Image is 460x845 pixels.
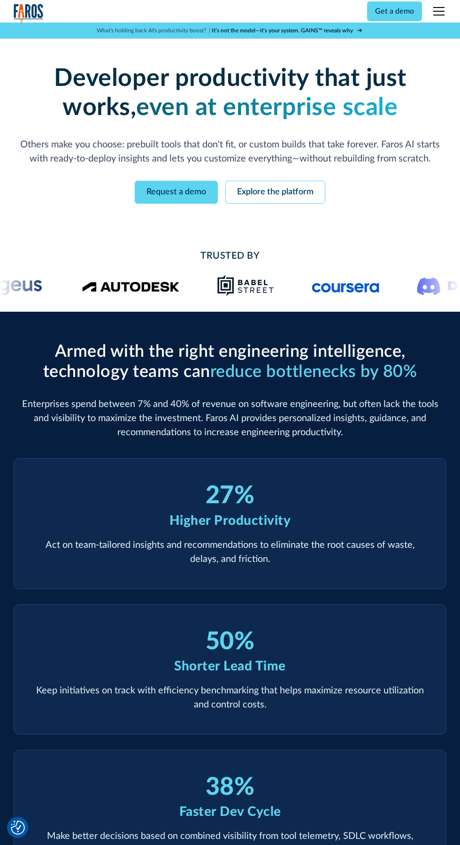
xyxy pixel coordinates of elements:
img: Logo of the design software company Autodesk. [82,279,179,292]
div: % [234,627,255,656]
div: 38 [206,773,234,802]
div: Faster Dev Cycle [179,802,281,822]
img: Babel Street logo png [217,274,275,297]
span: reduce bottlenecks by 80% [210,363,417,380]
div: 27 [206,481,234,510]
button: Cookie Settings [11,821,25,835]
img: Logo of the analytics and reporting company Faros. [14,4,44,23]
a: home [14,4,44,23]
h2: Trusted By [14,249,446,263]
div: Higher Productivity [169,511,291,530]
p: Enterprises spend between 7% and 40% of revenue on software engineering, but often lack the tools... [14,397,446,439]
p: Keep initiatives on track with efficiency benchmarking that helps maximize resource utilization a... [31,684,429,712]
div: % [234,773,255,802]
img: Logo of the online learning platform Coursera. [312,278,380,293]
a: It’s not the model—it’s your system. GAINS™ reveals why [212,26,363,35]
strong: It’s not the model—it’s your system. GAINS™ reveals why [212,28,353,33]
p: What's holding back AI's productivity boost? | [97,26,210,35]
strong: even at enterprise scale [136,95,398,120]
strong: Developer productivity that just works, [54,66,406,120]
a: Request a demo [135,181,218,204]
div: 50 [206,627,234,656]
p: Others make you choose: prebuilt tools that don't fit, or custom builds that take forever. Faros ... [14,138,446,166]
a: Get a demo [367,1,422,21]
a: Explore the platform [225,181,325,204]
div: Shorter Lead Time [174,656,286,676]
p: Act on team-tailored insights and recommendations to eliminate the root causes of waste, delays, ... [31,538,429,566]
img: Revisit consent button [11,821,25,835]
h2: Armed with the right engineering intelligence, technology teams can [14,342,446,382]
div: % [234,481,255,510]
